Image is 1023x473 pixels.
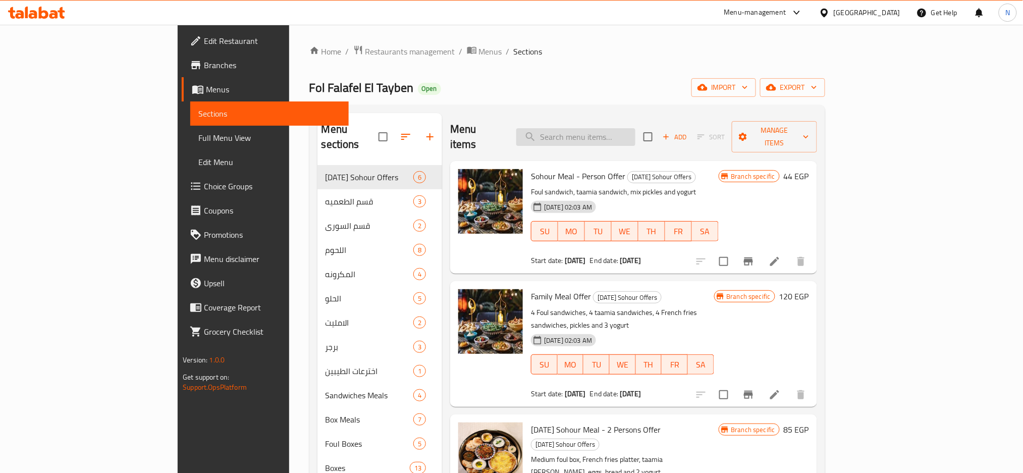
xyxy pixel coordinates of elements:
[590,254,618,267] span: End date:
[514,45,543,58] span: Sections
[558,221,585,241] button: MO
[662,354,688,375] button: FR
[696,224,715,239] span: SA
[418,125,442,149] button: Add section
[612,221,638,241] button: WE
[620,254,641,267] b: [DATE]
[736,249,761,274] button: Branch-specific-item
[666,357,684,372] span: FR
[204,180,341,192] span: Choice Groups
[589,224,608,239] span: TU
[414,391,425,400] span: 4
[834,7,900,18] div: [GEOGRAPHIC_DATA]
[190,101,349,126] a: Sections
[317,383,443,407] div: Sandwiches Meals4
[414,342,425,352] span: 3
[531,254,563,267] span: Start date:
[688,354,714,375] button: SA
[321,122,379,152] h2: Menu sections
[326,341,413,353] div: برجر
[736,383,761,407] button: Branch-specific-item
[610,354,636,375] button: WE
[616,224,634,239] span: WE
[558,354,584,375] button: MO
[458,169,523,234] img: Sohour Meal - Person Offer
[326,389,413,401] span: Sandwiches Meals
[692,221,719,241] button: SA
[317,310,443,335] div: الامليت2
[326,292,413,304] span: الحلو
[182,247,349,271] a: Menu disclaimer
[784,423,809,437] h6: 85 EGP
[413,317,426,329] div: items
[182,271,349,295] a: Upsell
[326,317,413,329] span: الامليت
[183,353,207,366] span: Version:
[727,172,779,181] span: Branch specific
[760,78,825,97] button: export
[413,413,426,426] div: items
[413,438,426,450] div: items
[535,224,554,239] span: SU
[585,221,612,241] button: TU
[669,224,688,239] span: FR
[692,357,710,372] span: SA
[565,387,586,400] b: [DATE]
[713,251,734,272] span: Select to update
[190,126,349,150] a: Full Menu View
[531,422,661,437] span: [DATE] Sohour Meal - 2 Persons Offer
[204,326,341,338] span: Grocery Checklist
[727,425,779,435] span: Branch specific
[204,253,341,265] span: Menu disclaimer
[531,186,718,198] p: Foul sandwich, taamia sandwich, mix pickles and yogurt
[326,244,413,256] div: اللحوم
[413,220,426,232] div: items
[326,195,413,207] span: قسم الطعميه
[182,295,349,320] a: Coverage Report
[590,387,618,400] span: End date:
[723,292,775,301] span: Branch specific
[309,45,825,58] nav: breadcrumb
[614,357,632,372] span: WE
[620,387,641,400] b: [DATE]
[410,463,425,473] span: 13
[353,45,455,58] a: Restaurants management
[414,221,425,231] span: 2
[317,286,443,310] div: الحلو5
[182,53,349,77] a: Branches
[317,359,443,383] div: اخترعات الطيبين1
[659,129,691,145] span: Add item
[204,301,341,313] span: Coverage Report
[317,335,443,359] div: برجر3
[309,76,414,99] span: Fol Falafel El Tayben
[531,387,563,400] span: Start date:
[209,353,225,366] span: 1.0.0
[531,354,558,375] button: SU
[413,268,426,280] div: items
[506,45,510,58] li: /
[479,45,502,58] span: Menus
[204,59,341,71] span: Branches
[594,292,661,303] span: [DATE] Sohour Offers
[627,171,696,183] div: Ramadan Sohour Offers
[531,169,625,184] span: Sohour Meal - Person Offer
[326,171,413,183] div: Ramadan Sohour Offers
[394,125,418,149] span: Sort sections
[628,171,695,183] span: [DATE] Sohour Offers
[593,291,662,303] div: Ramadan Sohour Offers
[326,413,413,426] span: Box Meals
[659,129,691,145] button: Add
[583,354,610,375] button: TU
[182,198,349,223] a: Coupons
[531,439,600,451] div: Ramadan Sohour Offers
[414,270,425,279] span: 4
[326,365,413,377] span: اخترعات الطيبين
[204,204,341,217] span: Coupons
[450,122,504,152] h2: Menu items
[326,438,413,450] span: Foul Boxes
[413,341,426,353] div: items
[642,224,661,239] span: TH
[467,45,502,58] a: Menus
